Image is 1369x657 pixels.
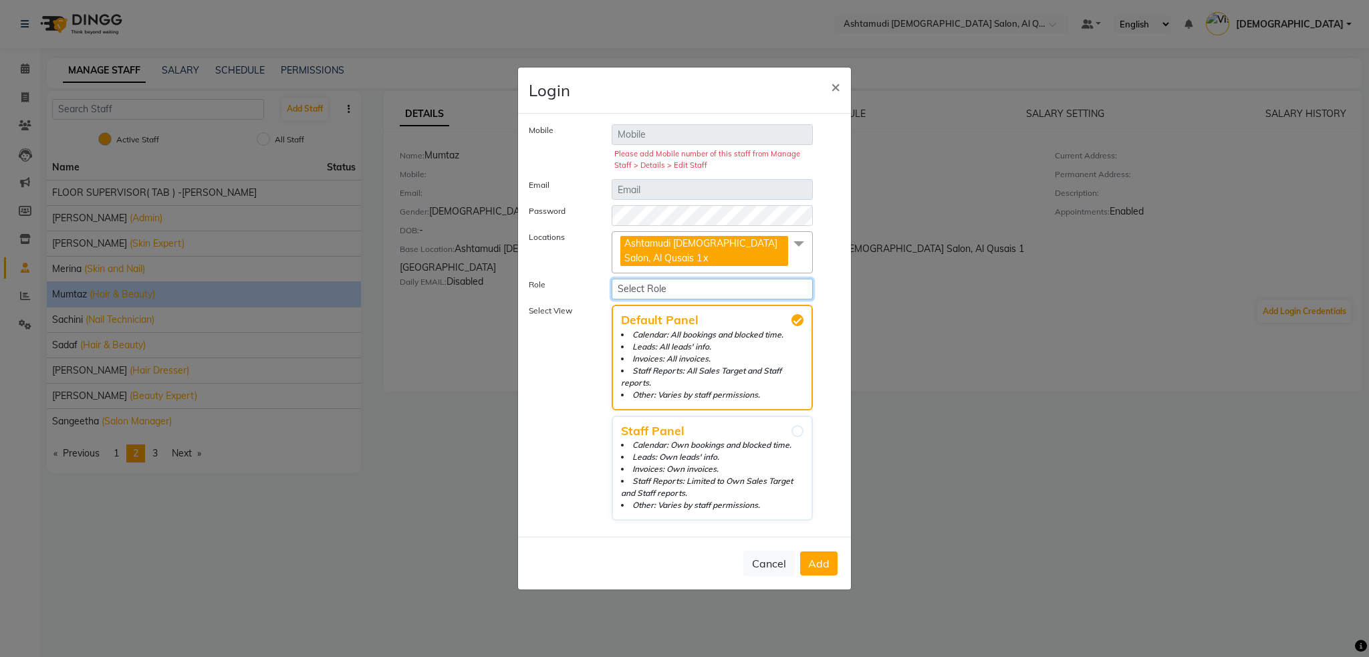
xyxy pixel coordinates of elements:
[621,499,803,511] li: Other: Varies by staff permissions.
[519,231,602,268] label: Locations
[612,124,813,145] input: Mobile
[621,341,803,353] li: Leads: All leads' info.
[621,425,803,437] span: Staff Panel
[519,124,602,169] label: Mobile
[621,389,803,401] li: Other: Varies by staff permissions.
[519,179,602,194] label: Email
[621,439,803,451] li: Calendar: Own bookings and blocked time.
[519,205,602,221] label: Password
[621,329,803,341] li: Calendar: All bookings and blocked time.
[612,179,813,200] input: Email
[624,237,777,263] span: Ashtamudi [DEMOGRAPHIC_DATA] Salon, Al Qusais 1
[621,475,803,499] li: Staff Reports: Limited to Own Sales Target and Staff reports.
[621,451,803,463] li: Leads: Own leads' info.
[743,551,795,576] button: Cancel
[702,252,708,264] a: x
[621,314,803,326] span: Default Panel
[808,557,830,570] span: Add
[621,353,803,365] li: Invoices: All invoices.
[519,279,602,294] label: Role
[791,425,803,437] input: Staff PanelCalendar: Own bookings and blocked time.Leads: Own leads' info.Invoices: Own invoices....
[831,76,840,96] span: ×
[519,305,602,521] label: Select View
[621,365,803,389] li: Staff Reports: All Sales Target and Staff reports.
[800,551,838,575] button: Add
[621,463,803,475] li: Invoices: Own invoices.
[820,68,851,105] button: Close
[791,314,803,326] input: Default PanelCalendar: All bookings and blocked time.Leads: All leads' info.Invoices: All invoice...
[614,148,810,171] div: Please add Mobile number of this staff from Manage Staff > Details > Edit Staff
[529,78,570,102] h4: Login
